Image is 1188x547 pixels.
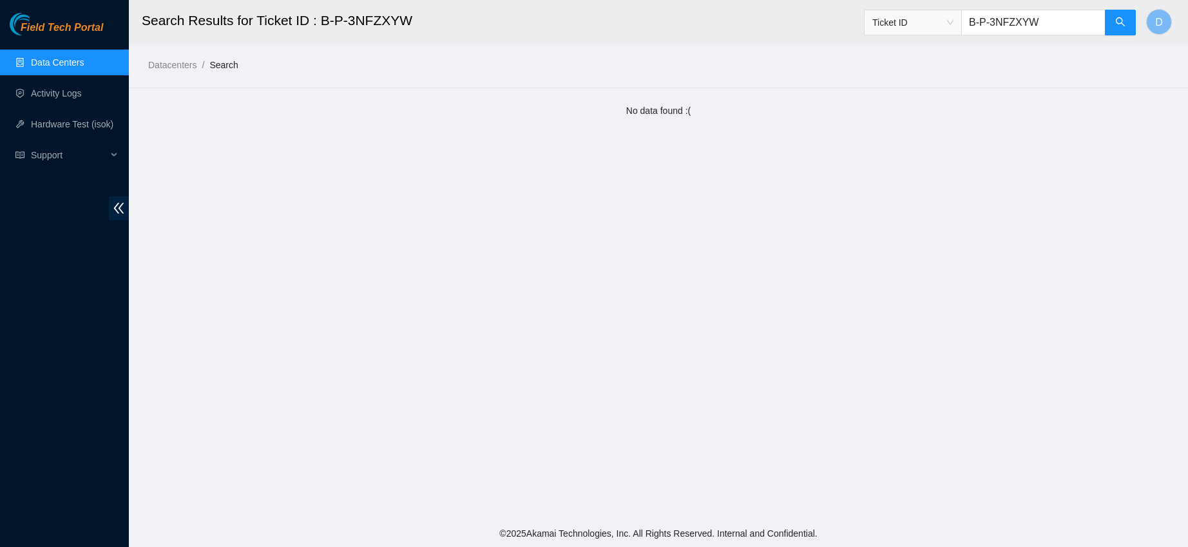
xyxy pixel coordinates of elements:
button: search [1105,10,1136,35]
span: D [1155,14,1163,30]
span: / [202,60,204,70]
span: search [1115,17,1126,29]
a: Akamai TechnologiesField Tech Portal [10,23,103,40]
span: Support [31,142,107,168]
a: Hardware Test (isok) [31,119,113,129]
span: read [15,151,24,160]
a: Search [209,60,238,70]
footer: © 2025 Akamai Technologies, Inc. All Rights Reserved. Internal and Confidential. [129,520,1188,547]
span: double-left [109,196,129,220]
a: Datacenters [148,60,196,70]
a: Activity Logs [31,88,82,98]
a: Data Centers [31,57,84,68]
img: Akamai Technologies [10,13,65,35]
div: No data found :( [142,104,1175,118]
span: Ticket ID [872,13,953,32]
input: Enter text here... [961,10,1106,35]
span: Field Tech Portal [21,22,103,34]
button: D [1146,9,1172,35]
